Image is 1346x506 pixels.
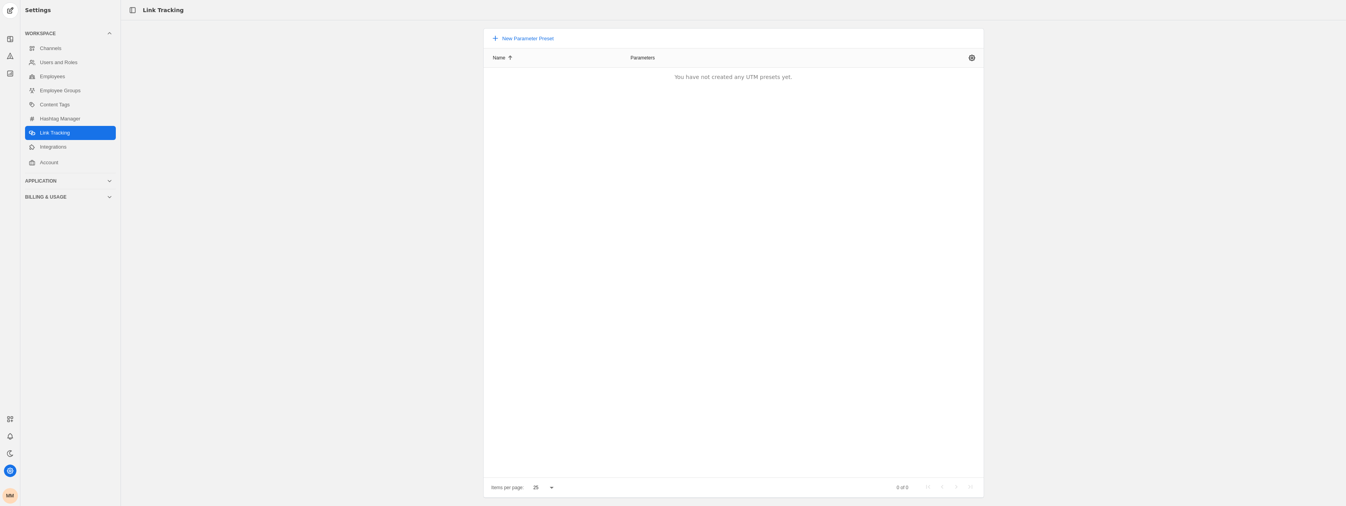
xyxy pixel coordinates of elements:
div: Name [493,55,506,61]
a: Link Tracking [25,126,116,140]
a: Integrations [25,140,116,154]
div: Workspace [25,31,106,37]
a: Users and Roles [25,56,116,70]
a: Employees [25,70,116,84]
div: Workspace [25,40,116,171]
span: New Parameter Preset [502,36,554,41]
div: Application [25,178,106,184]
mat-header-cell: Parameters [624,48,805,68]
a: Employee Groups [25,84,116,98]
a: Hashtag Manager [25,112,116,126]
button: MM [2,488,18,504]
mat-expansion-panel-header: Billing & Usage [25,191,116,203]
a: Content Tags [25,98,116,112]
a: Channels [25,41,116,56]
mat-expansion-panel-header: Workspace [25,27,116,40]
div: Name [493,55,513,61]
div: Link Tracking [143,6,184,14]
button: New Parameter Preset [487,31,559,45]
a: Account [25,156,116,170]
div: Billing & Usage [25,194,106,200]
span: 25 [533,485,538,490]
div: 0 of 0 [896,484,908,492]
mat-expansion-panel-header: Application [25,175,116,187]
div: You have not created any UTM presets yet. [484,68,984,86]
div: Items per page: [491,484,524,492]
